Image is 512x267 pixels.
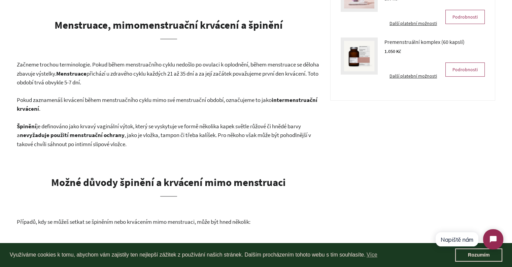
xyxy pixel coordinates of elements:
[56,70,87,77] b: Menstruace
[384,48,401,54] span: 1.050 Kč
[17,96,272,104] span: Pokud zaznamenáš krvácení během menstruačního cyklu mimo své menstruační období, označujeme to jako
[384,37,485,56] a: Premenstruální komplex (60 kapslí) 1.050 Kč
[17,218,250,225] span: Případů, kdy se můžeš setkat se špiněním nebo krvácením mimo menstruaci, může být hned několik:
[20,131,125,139] b: nevyžaduje použití menstruační ochrany
[10,250,455,260] span: Využíváme cookies k tomu, abychom vám zajistily ten nejlepší zážitek z používání našich stránek. ...
[384,73,442,80] a: Další platební možnosti
[384,20,442,27] a: Další platební možnosti
[17,123,36,130] b: Špinění
[366,250,378,260] a: learn more about cookies
[55,18,283,31] b: Menstruace, mimomenstruační krvácení a špinění
[51,176,286,189] b: Možné důvody špinění a krvácení mimo menstruaci
[384,37,465,46] span: Premenstruální komplex (60 kapslí)
[39,105,40,112] span: .
[17,131,311,148] span: , jako je vložka, tampon či třeba kalíšek. Pro někoho však může být pohodlnější v takové chvíli s...
[429,223,509,255] iframe: Tidio Chat
[445,62,485,77] a: Podrobnosti
[17,70,318,86] span: přichází u zdravého cyklu každých 21 až 35 dní a za její začátek považujeme první den krvácení. T...
[445,10,485,24] a: Podrobnosti
[17,123,301,139] span: je definováno jako krvavý vaginální výtok, který se vyskytuje ve formě několika kapek světle růžo...
[17,61,319,77] span: Začneme trochou terminologie. Pokud během menstruačního cyklu nedošlo po ovulaci k oplodnění, běh...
